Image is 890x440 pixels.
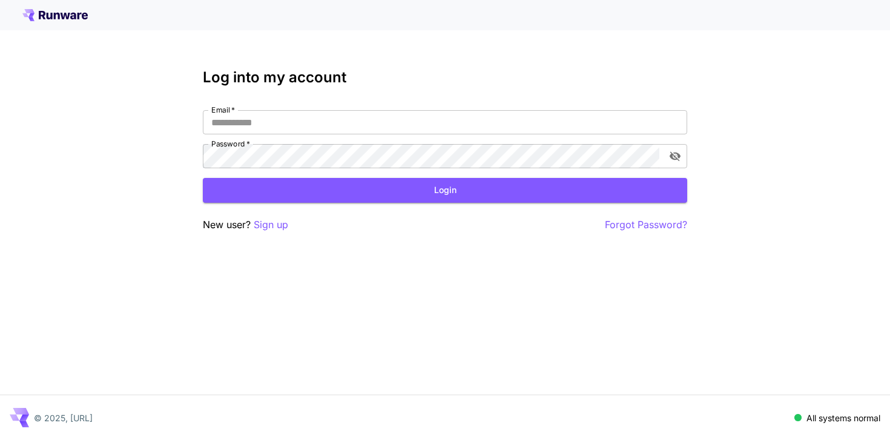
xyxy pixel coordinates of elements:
[211,139,250,149] label: Password
[806,412,880,424] p: All systems normal
[203,178,687,203] button: Login
[203,69,687,86] h3: Log into my account
[254,217,288,232] button: Sign up
[34,412,93,424] p: © 2025, [URL]
[605,217,687,232] button: Forgot Password?
[211,105,235,115] label: Email
[203,217,288,232] p: New user?
[664,145,686,167] button: toggle password visibility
